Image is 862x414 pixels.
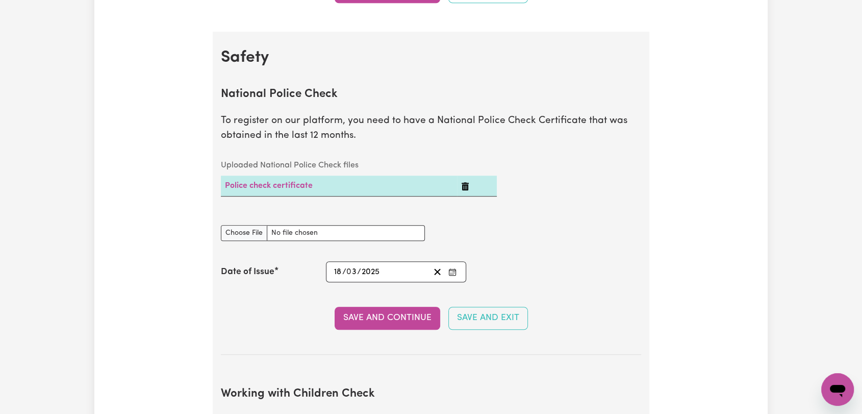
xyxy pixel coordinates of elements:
span: / [357,267,361,277]
button: Save and Continue [335,307,440,329]
input: ---- [361,265,381,279]
h2: Safety [221,48,641,67]
span: / [342,267,346,277]
button: Clear date [429,265,445,279]
button: Enter the Date of Issue of your National Police Check [445,265,460,279]
input: -- [347,265,357,279]
a: Police check certificate [225,182,313,190]
label: Date of Issue [221,265,274,279]
h2: National Police Check [221,88,641,102]
p: To register on our platform, you need to have a National Police Check Certificate that was obtain... [221,114,641,143]
span: 0 [346,268,351,276]
iframe: Button to launch messaging window [821,373,854,406]
caption: Uploaded National Police Check files [221,155,497,176]
button: Save and Exit [448,307,528,329]
h2: Working with Children Check [221,387,641,401]
button: Delete Police check certificate [461,180,469,192]
input: -- [334,265,342,279]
